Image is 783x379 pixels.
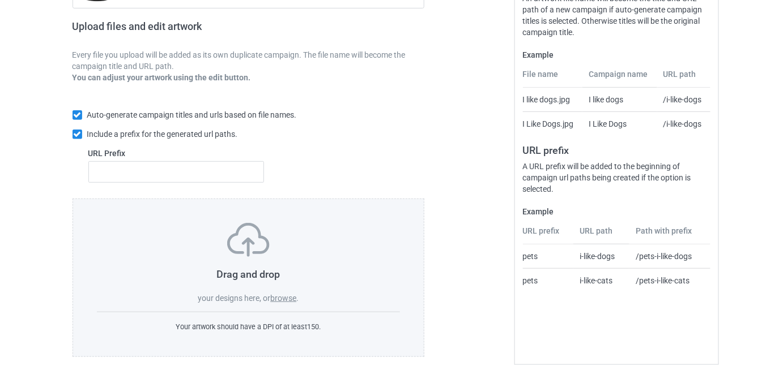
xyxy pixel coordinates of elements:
[198,294,270,303] span: your designs here, or
[523,225,574,244] th: URL prefix
[73,73,251,82] b: You can adjust your artwork using the edit button.
[176,322,321,331] span: Your artwork should have a DPI of at least 150 .
[270,294,296,303] label: browse
[629,225,710,244] th: Path with prefix
[523,144,710,157] h3: URL prefix
[629,244,710,268] td: /pets-i-like-dogs
[523,268,574,292] td: pets
[629,268,710,292] td: /pets-i-like-cats
[657,88,710,111] td: /i-like-dogs
[657,68,710,88] th: URL path
[97,268,401,281] h3: Drag and drop
[582,111,657,136] td: I Like Dogs
[227,223,270,257] img: svg+xml;base64,PD94bWwgdmVyc2lvbj0iMS4wIiBlbmNvZGluZz0iVVRGLTgiPz4KPHN2ZyB3aWR0aD0iNzVweCIgaGVpZ2...
[73,49,425,72] p: Every file you upload will be added as its own duplicate campaign. The file name will become the ...
[87,110,296,119] span: Auto-generate campaign titles and urls based on file names.
[573,268,629,292] td: i-like-cats
[523,244,574,268] td: pets
[87,130,237,139] span: Include a prefix for the generated url paths.
[523,68,582,88] th: File name
[523,161,710,195] div: A URL prefix will be added to the beginning of campaign url paths being created if the option is ...
[657,111,710,136] td: /i-like-dogs
[73,20,284,41] h2: Upload files and edit artwork
[296,294,299,303] span: .
[88,148,265,159] label: URL Prefix
[573,244,629,268] td: i-like-dogs
[523,49,710,61] label: Example
[523,111,582,136] td: I Like Dogs.jpg
[523,88,582,111] td: I like dogs.jpg
[523,206,710,217] label: Example
[582,68,657,88] th: Campaign name
[582,88,657,111] td: I like dogs
[573,225,629,244] th: URL path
